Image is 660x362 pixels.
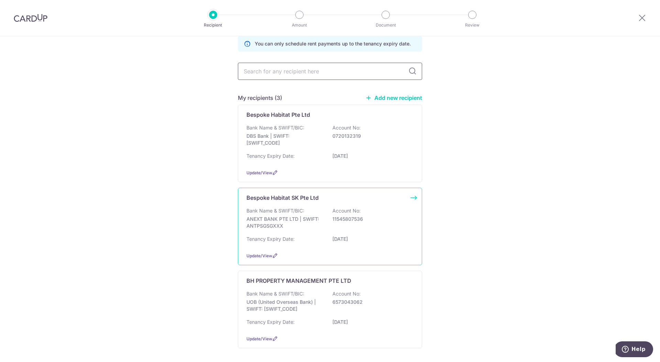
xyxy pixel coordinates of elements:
h5: My recipients (3) [238,94,282,102]
p: [DATE] [332,153,409,159]
input: Search for any recipient here [238,63,422,80]
p: Document [360,22,411,29]
p: Tenancy Expiry Date: [246,153,295,159]
p: Account No: [332,207,361,214]
p: Bank Name & SWIFT/BIC: [246,124,304,131]
p: 0720132319 [332,133,409,139]
p: Amount [274,22,325,29]
a: Add new recipient [365,94,422,101]
a: Update/View [246,336,272,341]
p: Bespoke Habitat SK Pte Ltd [246,194,319,202]
p: Account No: [332,124,361,131]
p: Tenancy Expiry Date: [246,236,295,242]
p: BH PROPERTY MANAGEMENT PTE LTD [246,277,351,285]
p: DBS Bank | SWIFT: [SWIFT_CODE] [246,133,323,146]
p: Tenancy Expiry Date: [246,319,295,325]
a: Update/View [246,170,272,175]
p: ANEXT BANK PTE LTD | SWIFT: ANTPSGSGXXX [246,216,323,229]
p: UOB (United Overseas Bank) | SWIFT: [SWIFT_CODE] [246,299,323,312]
img: CardUp [14,14,47,22]
a: Update/View [246,253,272,258]
p: Review [447,22,498,29]
p: Bank Name & SWIFT/BIC: [246,207,304,214]
p: 11545807536 [332,216,409,223]
p: Bespoke Habitat Pte Ltd [246,111,310,119]
p: Account No: [332,290,361,297]
p: 6573043062 [332,299,409,306]
p: You can only schedule rent payments up to the tenancy expiry date. [255,40,411,47]
p: [DATE] [332,319,409,325]
p: [DATE] [332,236,409,242]
p: Recipient [188,22,239,29]
p: Bank Name & SWIFT/BIC: [246,290,304,297]
iframe: Opens a widget where you can find more information [616,341,653,359]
